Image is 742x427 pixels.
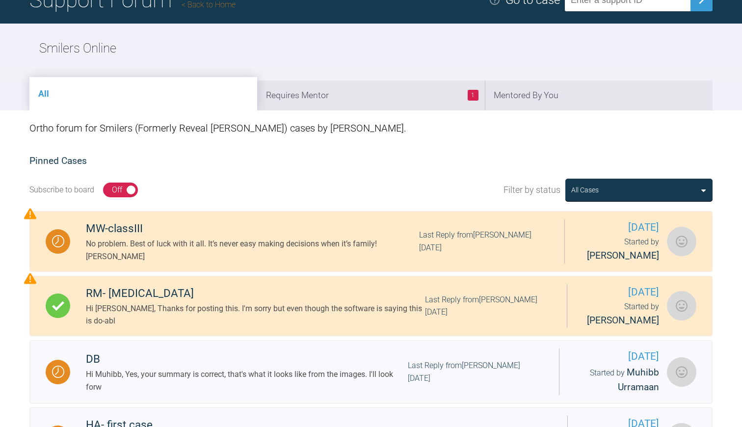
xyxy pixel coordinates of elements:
div: DB [86,350,408,368]
div: Ortho forum for Smilers (Formerly Reveal [PERSON_NAME]) cases by [PERSON_NAME]. [29,110,713,146]
div: Hi [PERSON_NAME], Thanks for posting this. I'm sorry but even though the software is saying this ... [86,302,425,327]
img: Priority [24,208,36,220]
a: WaitingDBHi Muhibb, Yes, your summary is correct, that's what it looks like from the images. I'll... [29,340,713,403]
div: Last Reply from [PERSON_NAME] [DATE] [425,294,551,319]
div: Last Reply from [PERSON_NAME] [DATE] [408,359,543,384]
span: [PERSON_NAME] [587,250,659,261]
div: Started by [581,236,659,263]
li: Requires Mentor [257,80,485,110]
span: Filter by status [503,183,560,197]
img: Waiting [52,366,64,378]
span: Muhibb Urramaan [618,367,659,393]
span: [DATE] [575,348,659,365]
img: Susan Tan [667,227,696,256]
a: CompleteRM- [MEDICAL_DATA]Hi [PERSON_NAME], Thanks for posting this. I'm sorry but even though th... [29,276,713,337]
img: Marah Ziad [667,291,696,320]
span: [DATE] [583,284,659,300]
img: Priority [24,272,36,285]
h2: Smilers Online [39,38,116,59]
div: Last Reply from [PERSON_NAME] [DATE] [419,229,549,254]
span: [DATE] [581,219,659,236]
a: WaitingMW-classIIINo problem. Best of luck with it all. It’s never easy making decisions when it’... [29,211,713,272]
div: All Cases [571,185,599,195]
li: Mentored By You [485,80,713,110]
div: RM- [MEDICAL_DATA] [86,285,425,302]
div: Started by [575,365,659,395]
div: MW-classIII [86,220,419,238]
div: Subscribe to board [29,184,94,196]
h2: Pinned Cases [29,154,713,169]
img: Waiting [52,235,64,247]
div: Hi Muhibb, Yes, your summary is correct, that's what it looks like from the images. I'll look forw [86,368,408,393]
img: Complete [52,300,64,312]
div: No problem. Best of luck with it all. It’s never easy making decisions when it’s family! [PERSON_... [86,238,419,263]
img: Muhibb Urramaan [667,357,696,387]
div: Started by [583,300,659,328]
span: 1 [468,90,478,101]
li: All [29,77,257,110]
div: Off [112,184,122,196]
span: [PERSON_NAME] [587,315,659,326]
